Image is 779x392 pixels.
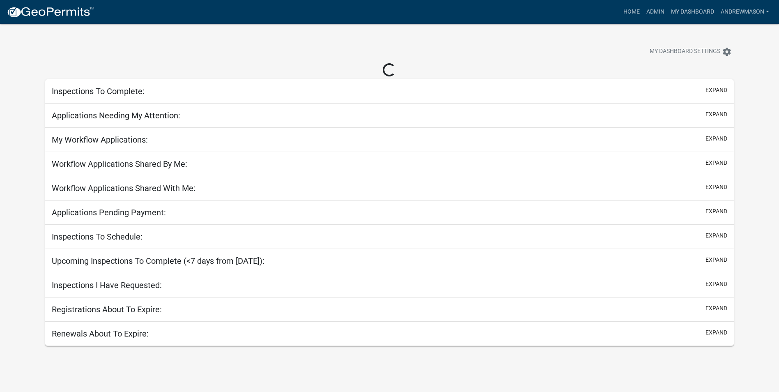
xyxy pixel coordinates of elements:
[705,280,727,288] button: expand
[650,47,720,57] span: My Dashboard Settings
[717,4,772,20] a: AndrewMason
[705,86,727,95] button: expand
[705,110,727,119] button: expand
[705,304,727,313] button: expand
[705,207,727,216] button: expand
[668,4,717,20] a: My Dashboard
[705,134,727,143] button: expand
[52,159,187,169] h5: Workflow Applications Shared By Me:
[620,4,643,20] a: Home
[52,111,180,120] h5: Applications Needing My Attention:
[52,280,162,290] h5: Inspections I Have Requested:
[52,256,264,266] h5: Upcoming Inspections To Complete (<7 days from [DATE]):
[643,44,738,60] button: My Dashboard Settingssettings
[722,47,732,57] i: settings
[643,4,668,20] a: Admin
[705,256,727,264] button: expand
[705,159,727,167] button: expand
[52,208,166,217] h5: Applications Pending Payment:
[52,183,195,193] h5: Workflow Applications Shared With Me:
[705,328,727,337] button: expand
[52,135,148,145] h5: My Workflow Applications:
[705,183,727,191] button: expand
[52,232,142,242] h5: Inspections To Schedule:
[52,304,162,314] h5: Registrations About To Expire:
[52,329,149,339] h5: Renewals About To Expire:
[705,231,727,240] button: expand
[52,86,145,96] h5: Inspections To Complete:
